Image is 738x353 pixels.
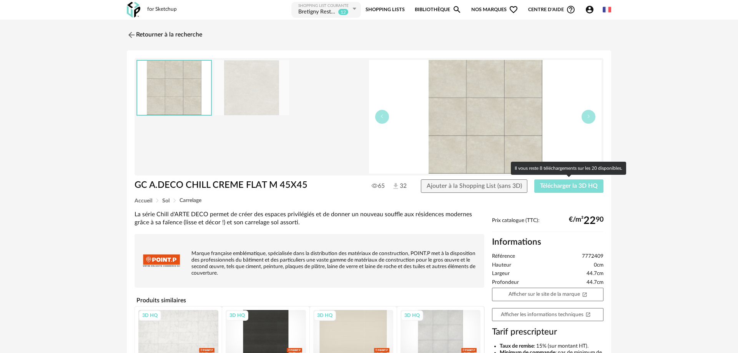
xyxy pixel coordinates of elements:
a: Shopping Lists [366,1,405,18]
h2: Informations [492,237,603,248]
span: 44.7cm [587,270,603,277]
span: 32 [392,182,407,191]
a: Retourner à la recherche [127,27,202,43]
img: svg+xml;base64,PHN2ZyB3aWR0aD0iMjQiIGhlaWdodD0iMjQiIHZpZXdCb3g9IjAgMCAyNCAyNCIgZmlsbD0ibm9uZSIgeG... [127,30,136,40]
span: Open In New icon [585,312,591,317]
div: 3D HQ [139,310,161,320]
span: Ajouter à la Shopping List (sans 3D) [427,183,522,189]
span: Profondeur [492,279,519,286]
img: AST3310433-M.jpg [214,60,289,115]
a: BibliothèqueMagnify icon [415,1,462,18]
img: OXP [127,2,140,18]
img: thumbnail.png [369,60,602,174]
span: Account Circle icon [585,5,594,14]
span: Help Circle Outline icon [566,5,575,14]
button: Télécharger la 3D HQ [534,179,603,193]
h1: GC A.DECO CHILL CREME FLAT M 45X45 [135,179,326,191]
span: Largeur [492,270,510,277]
p: Marque française emblématique, spécialisée dans la distribution des matériaux de construction, PO... [138,250,480,277]
a: Afficher les informations techniquesOpen In New icon [492,308,603,322]
span: 44.7cm [587,279,603,286]
span: Carrelage [180,198,201,203]
li: : 15% (sur montant HT). [500,343,603,350]
sup: 12 [338,8,349,15]
img: brand logo [138,238,184,284]
div: Il vous reste 8 téléchargements sur les 20 disponibles. [511,162,626,175]
span: 22 [583,218,596,224]
span: Heart Outline icon [509,5,518,14]
h4: Produits similaires [135,295,484,306]
span: Référence [492,253,515,260]
img: fr [603,5,611,14]
span: Afficher les informations techniques [501,312,591,317]
span: Open In New icon [582,291,587,297]
div: €/m² 90 [569,218,603,224]
span: 7772409 [582,253,603,260]
div: Breadcrumb [135,198,603,204]
div: Bretigny Restaurant [298,8,336,16]
a: Afficher sur le site de la marqueOpen In New icon [492,288,603,301]
img: thumbnail.png [137,61,211,115]
div: Shopping List courante [298,3,351,8]
div: 3D HQ [314,310,336,320]
div: La série Chill d'ARTE DECO permet de créer des espaces privilégiés et de donner un nouveau souffl... [135,210,484,227]
span: 0cm [594,262,603,269]
span: 65 [372,182,385,190]
span: Account Circle icon [585,5,598,14]
div: 3D HQ [401,310,423,320]
span: Centre d'aideHelp Circle Outline icon [528,5,575,14]
span: Hauteur [492,262,511,269]
div: 3D HQ [226,310,248,320]
div: Prix catalogue (TTC): [492,217,603,232]
h3: Tarif prescripteur [492,326,603,338]
img: Téléchargements [392,182,400,190]
span: Télécharger la 3D HQ [540,183,598,189]
button: Ajouter à la Shopping List (sans 3D) [421,179,528,193]
div: for Sketchup [147,6,177,13]
span: Accueil [135,198,152,204]
span: Magnify icon [452,5,462,14]
span: Nos marques [471,1,518,18]
b: Taux de remise [500,343,534,349]
span: Sol [162,198,170,204]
